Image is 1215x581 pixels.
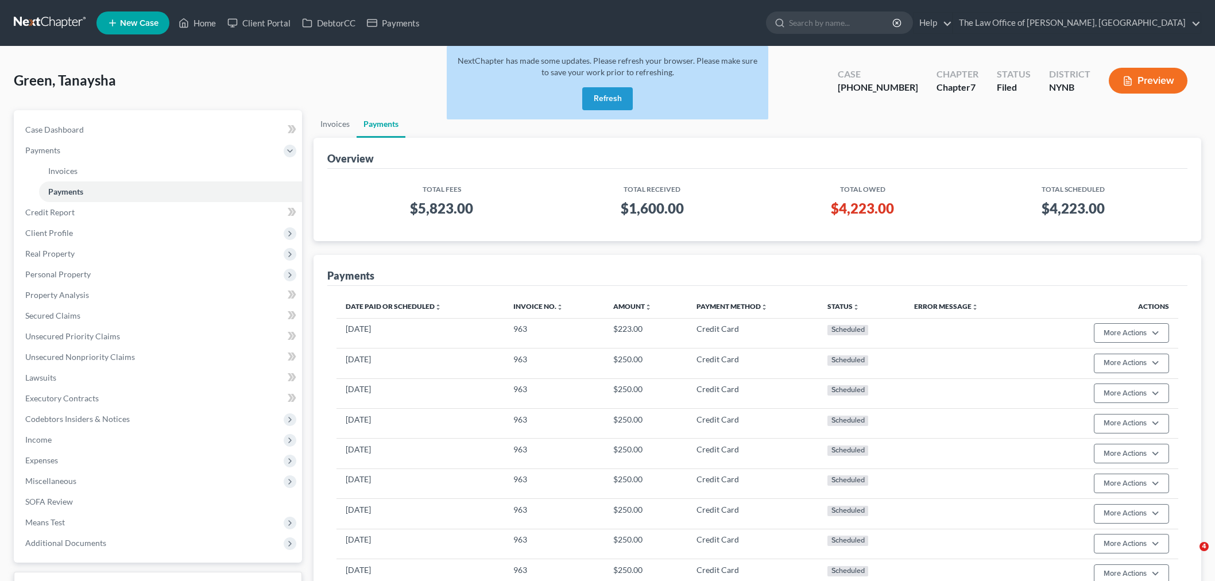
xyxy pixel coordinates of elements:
[827,302,860,311] a: Statusunfold_more
[687,378,819,408] td: Credit Card
[1094,354,1169,373] button: More Actions
[14,72,116,88] span: Green, Tanaysha
[25,538,106,548] span: Additional Documents
[25,311,80,320] span: Secured Claims
[25,517,65,527] span: Means Test
[336,178,547,195] th: Total Fees
[39,181,302,202] a: Payments
[25,455,58,465] span: Expenses
[25,497,73,506] span: SOFA Review
[1041,295,1178,318] th: Actions
[25,125,84,134] span: Case Dashboard
[827,355,868,366] div: Scheduled
[914,302,978,311] a: Error Messageunfold_more
[757,178,968,195] th: Total Owed
[336,378,504,408] td: [DATE]
[327,152,374,165] div: Overview
[827,325,868,335] div: Scheduled
[997,68,1031,81] div: Status
[1109,68,1187,94] button: Preview
[838,81,918,94] div: [PHONE_NUMBER]
[1094,414,1169,433] button: More Actions
[25,228,73,238] span: Client Profile
[336,499,504,529] td: [DATE]
[613,302,652,311] a: Amountunfold_more
[16,305,302,326] a: Secured Claims
[1094,504,1169,524] button: More Actions
[504,439,604,468] td: 963
[25,269,91,279] span: Personal Property
[16,367,302,388] a: Lawsuits
[604,378,687,408] td: $250.00
[25,207,75,217] span: Credit Report
[972,304,978,311] i: unfold_more
[556,199,749,218] h3: $1,600.00
[687,468,819,498] td: Credit Card
[687,318,819,348] td: Credit Card
[504,378,604,408] td: 963
[16,326,302,347] a: Unsecured Priority Claims
[173,13,222,33] a: Home
[16,119,302,140] a: Case Dashboard
[25,145,60,155] span: Payments
[997,81,1031,94] div: Filed
[357,110,405,138] a: Payments
[604,439,687,468] td: $250.00
[838,68,918,81] div: Case
[604,348,687,378] td: $250.00
[314,110,357,138] a: Invoices
[789,12,894,33] input: Search by name...
[25,393,99,403] span: Executory Contracts
[48,166,78,176] span: Invoices
[25,290,89,300] span: Property Analysis
[827,416,868,426] div: Scheduled
[687,499,819,529] td: Credit Card
[327,269,374,282] div: Payments
[25,352,135,362] span: Unsecured Nonpriority Claims
[547,178,758,195] th: Total Received
[336,468,504,498] td: [DATE]
[16,285,302,305] a: Property Analysis
[435,304,442,311] i: unfold_more
[827,385,868,396] div: Scheduled
[504,408,604,438] td: 963
[513,302,563,311] a: Invoice No.unfold_more
[296,13,361,33] a: DebtorCC
[504,529,604,559] td: 963
[827,475,868,486] div: Scheduled
[761,304,768,311] i: unfold_more
[970,82,976,92] span: 7
[25,331,120,341] span: Unsecured Priority Claims
[968,178,1179,195] th: Total Scheduled
[556,304,563,311] i: unfold_more
[604,318,687,348] td: $223.00
[687,529,819,559] td: Credit Card
[458,56,757,77] span: NextChapter has made some updates. Please refresh your browser. Please make sure to save your wor...
[39,161,302,181] a: Invoices
[853,304,860,311] i: unfold_more
[697,302,768,311] a: Payment Methodunfold_more
[827,446,868,456] div: Scheduled
[336,348,504,378] td: [DATE]
[120,19,158,28] span: New Case
[1094,474,1169,493] button: More Actions
[1094,534,1169,553] button: More Actions
[16,347,302,367] a: Unsecured Nonpriority Claims
[16,491,302,512] a: SOFA Review
[977,199,1170,218] h3: $4,223.00
[1049,68,1090,81] div: District
[25,414,130,424] span: Codebtors Insiders & Notices
[937,81,978,94] div: Chapter
[1199,542,1209,551] span: 4
[25,249,75,258] span: Real Property
[687,439,819,468] td: Credit Card
[953,13,1201,33] a: The Law Office of [PERSON_NAME], [GEOGRAPHIC_DATA]
[914,13,952,33] a: Help
[645,304,652,311] i: unfold_more
[25,373,56,382] span: Lawsuits
[16,202,302,223] a: Credit Report
[767,199,959,218] h3: $4,223.00
[604,499,687,529] td: $250.00
[1049,81,1090,94] div: NYNB
[827,506,868,516] div: Scheduled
